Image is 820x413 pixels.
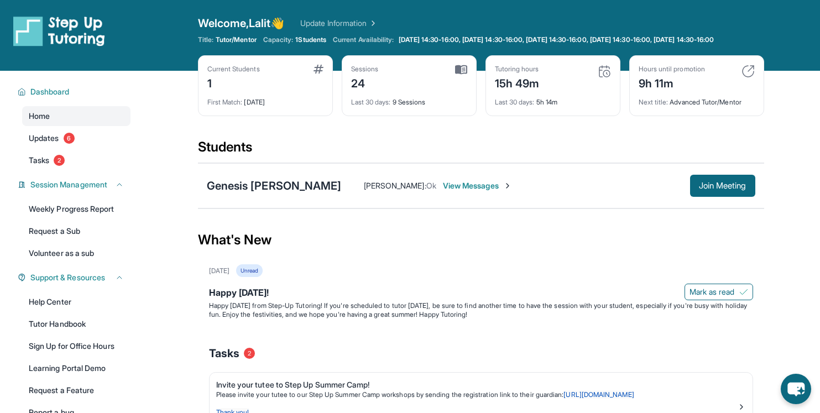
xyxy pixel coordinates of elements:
[216,379,737,390] div: Invite your tutee to Step Up Summer Camp!
[739,287,748,296] img: Mark as read
[26,86,124,97] button: Dashboard
[364,181,426,190] span: [PERSON_NAME] :
[209,346,239,361] span: Tasks
[13,15,105,46] img: logo
[781,374,811,404] button: chat-button
[198,216,764,264] div: What's New
[685,284,753,300] button: Mark as read
[22,314,130,334] a: Tutor Handbook
[639,91,755,107] div: Advanced Tutor/Mentor
[598,65,611,78] img: card
[30,272,105,283] span: Support & Resources
[209,286,753,301] div: Happy [DATE]!
[396,35,717,44] a: [DATE] 14:30-16:00, [DATE] 14:30-16:00, [DATE] 14:30-16:00, [DATE] 14:30-16:00, [DATE] 14:30-16:00
[503,181,512,190] img: Chevron-Right
[300,18,378,29] a: Update Information
[22,243,130,263] a: Volunteer as a sub
[216,390,737,399] p: Please invite your tutee to our Step Up Summer Camp workshops by sending the registration link to...
[207,91,323,107] div: [DATE]
[209,266,229,275] div: [DATE]
[263,35,294,44] span: Capacity:
[30,86,70,97] span: Dashboard
[29,155,49,166] span: Tasks
[443,180,512,191] span: View Messages
[295,35,326,44] span: 1 Students
[64,133,75,144] span: 6
[198,15,285,31] span: Welcome, Lalit 👋
[639,65,705,74] div: Hours until promotion
[22,292,130,312] a: Help Center
[333,35,394,44] span: Current Availability:
[639,98,668,106] span: Next title :
[207,178,342,194] div: Genesis [PERSON_NAME]
[639,74,705,91] div: 9h 11m
[495,65,540,74] div: Tutoring hours
[351,98,391,106] span: Last 30 days :
[22,221,130,241] a: Request a Sub
[198,35,213,44] span: Title:
[563,390,634,399] a: [URL][DOMAIN_NAME]
[26,272,124,283] button: Support & Resources
[209,301,753,319] p: Happy [DATE] from Step-Up Tutoring! If you're scheduled to tutor [DATE], be sure to find another ...
[699,182,746,189] span: Join Meeting
[351,74,379,91] div: 24
[22,380,130,400] a: Request a Feature
[495,91,611,107] div: 5h 14m
[54,155,65,166] span: 2
[26,179,124,190] button: Session Management
[426,181,436,190] span: Ok
[455,65,467,75] img: card
[207,98,243,106] span: First Match :
[351,91,467,107] div: 9 Sessions
[216,35,257,44] span: Tutor/Mentor
[198,138,764,163] div: Students
[741,65,755,78] img: card
[29,133,59,144] span: Updates
[236,264,263,277] div: Unread
[22,336,130,356] a: Sign Up for Office Hours
[399,35,714,44] span: [DATE] 14:30-16:00, [DATE] 14:30-16:00, [DATE] 14:30-16:00, [DATE] 14:30-16:00, [DATE] 14:30-16:00
[207,74,260,91] div: 1
[690,175,755,197] button: Join Meeting
[30,179,107,190] span: Session Management
[207,65,260,74] div: Current Students
[22,199,130,219] a: Weekly Progress Report
[29,111,50,122] span: Home
[495,98,535,106] span: Last 30 days :
[22,150,130,170] a: Tasks2
[22,128,130,148] a: Updates6
[244,348,255,359] span: 2
[367,18,378,29] img: Chevron Right
[495,74,540,91] div: 15h 49m
[351,65,379,74] div: Sessions
[314,65,323,74] img: card
[690,286,735,297] span: Mark as read
[22,358,130,378] a: Learning Portal Demo
[22,106,130,126] a: Home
